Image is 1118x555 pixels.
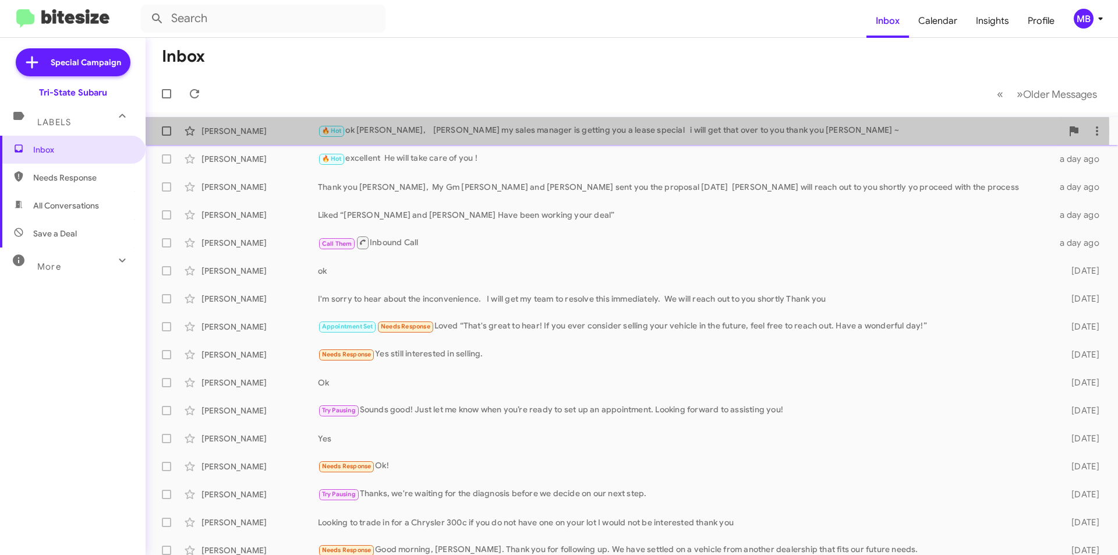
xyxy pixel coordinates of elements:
[866,4,909,38] a: Inbox
[322,351,372,358] span: Needs Response
[201,153,318,165] div: [PERSON_NAME]
[1053,293,1109,305] div: [DATE]
[318,181,1053,193] div: Thank you [PERSON_NAME], My Gm [PERSON_NAME] and [PERSON_NAME] sent you the proposal [DATE] [PERS...
[318,348,1053,361] div: Yes still interested in selling.
[997,87,1003,101] span: «
[1053,405,1109,416] div: [DATE]
[1053,489,1109,500] div: [DATE]
[33,172,132,183] span: Needs Response
[33,144,132,155] span: Inbox
[318,235,1053,250] div: Inbound Call
[1053,433,1109,444] div: [DATE]
[201,461,318,472] div: [PERSON_NAME]
[318,293,1053,305] div: I'm sorry to hear about the inconvenience. I will get my team to resolve this immediately. We wil...
[162,47,205,66] h1: Inbox
[967,4,1018,38] a: Insights
[1053,461,1109,472] div: [DATE]
[322,240,352,248] span: Call Them
[201,237,318,249] div: [PERSON_NAME]
[1053,517,1109,528] div: [DATE]
[1053,153,1109,165] div: a day ago
[201,349,318,360] div: [PERSON_NAME]
[201,433,318,444] div: [PERSON_NAME]
[322,406,356,414] span: Try Pausing
[201,209,318,221] div: [PERSON_NAME]
[1053,181,1109,193] div: a day ago
[318,124,1062,137] div: ok [PERSON_NAME], [PERSON_NAME] my sales manager is getting you a lease special i will get that o...
[141,5,385,33] input: Search
[16,48,130,76] a: Special Campaign
[33,200,99,211] span: All Conversations
[51,56,121,68] span: Special Campaign
[33,228,77,239] span: Save a Deal
[201,489,318,500] div: [PERSON_NAME]
[39,87,107,98] div: Tri-State Subaru
[37,261,61,272] span: More
[201,125,318,137] div: [PERSON_NAME]
[322,323,373,330] span: Appointment Set
[318,459,1053,473] div: Ok!
[201,321,318,333] div: [PERSON_NAME]
[318,487,1053,501] div: Thanks, we're waiting for the diagnosis before we decide on our next step.
[322,490,356,498] span: Try Pausing
[318,377,1053,388] div: Ok
[201,181,318,193] div: [PERSON_NAME]
[201,517,318,528] div: [PERSON_NAME]
[318,152,1053,165] div: excellent He will take care of you !
[1053,377,1109,388] div: [DATE]
[990,82,1104,106] nav: Page navigation example
[322,155,342,162] span: 🔥 Hot
[318,433,1053,444] div: Yes
[318,404,1053,417] div: Sounds good! Just let me know when you’re ready to set up an appointment. Looking forward to assi...
[1018,4,1064,38] a: Profile
[1053,265,1109,277] div: [DATE]
[201,265,318,277] div: [PERSON_NAME]
[322,127,342,135] span: 🔥 Hot
[201,377,318,388] div: [PERSON_NAME]
[1010,82,1104,106] button: Next
[1053,349,1109,360] div: [DATE]
[318,320,1053,333] div: Loved “That's great to hear! If you ever consider selling your vehicle in the future, feel free t...
[318,265,1053,277] div: ok
[37,117,71,128] span: Labels
[201,293,318,305] div: [PERSON_NAME]
[1053,237,1109,249] div: a day ago
[1017,87,1023,101] span: »
[1064,9,1105,29] button: MB
[318,209,1053,221] div: Liked “[PERSON_NAME] and [PERSON_NAME] Have been working your deal”
[1053,321,1109,333] div: [DATE]
[1023,88,1097,101] span: Older Messages
[990,82,1010,106] button: Previous
[201,405,318,416] div: [PERSON_NAME]
[1074,9,1094,29] div: MB
[381,323,430,330] span: Needs Response
[318,517,1053,528] div: Looking to trade in for a Chrysler 300c if you do not have one on your lot I would not be interes...
[1053,209,1109,221] div: a day ago
[909,4,967,38] a: Calendar
[322,546,372,554] span: Needs Response
[322,462,372,470] span: Needs Response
